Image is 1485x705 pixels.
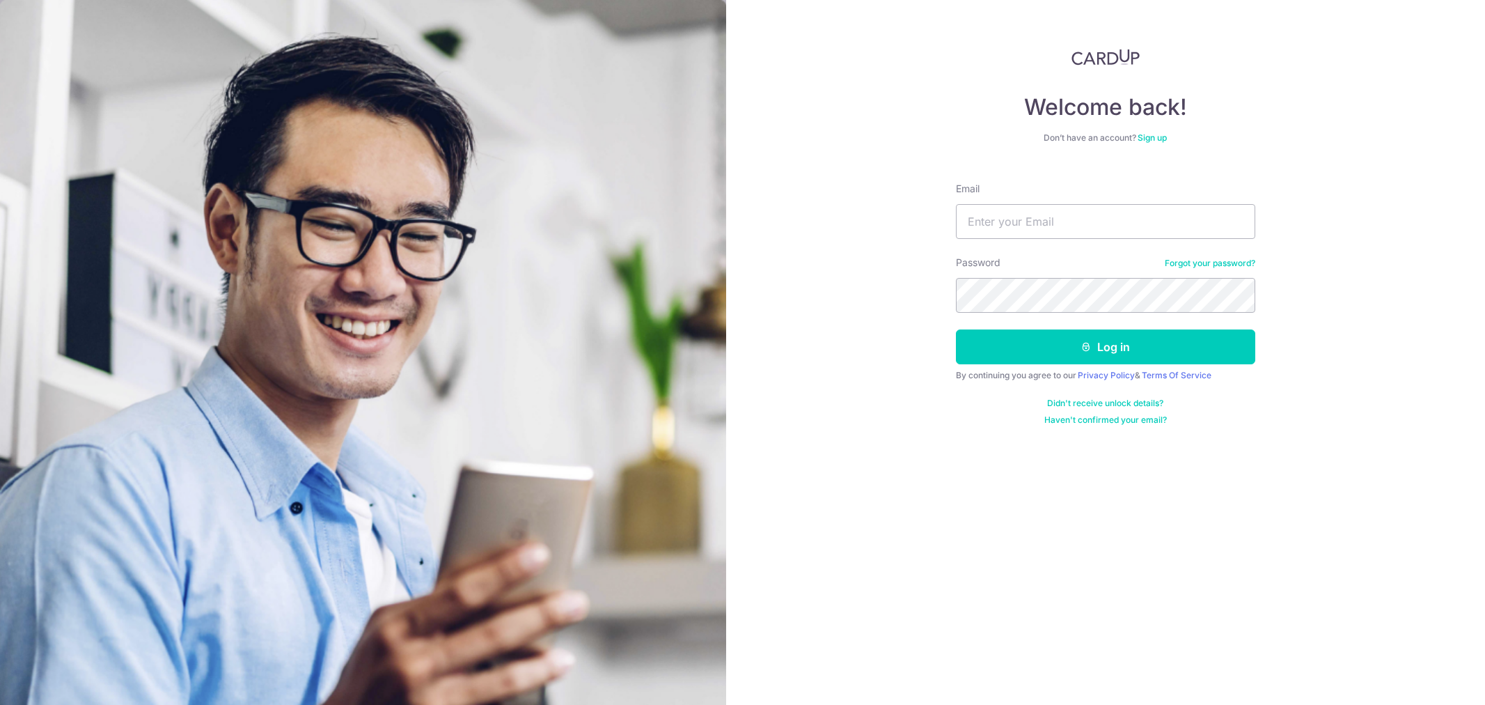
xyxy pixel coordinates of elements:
[1142,370,1211,380] a: Terms Of Service
[956,370,1255,381] div: By continuing you agree to our &
[1078,370,1135,380] a: Privacy Policy
[1047,398,1163,409] a: Didn't receive unlock details?
[1165,258,1255,269] a: Forgot your password?
[1044,415,1167,426] a: Haven't confirmed your email?
[956,330,1255,364] button: Log in
[956,132,1255,144] div: Don’t have an account?
[1138,132,1167,143] a: Sign up
[956,93,1255,121] h4: Welcome back!
[956,204,1255,239] input: Enter your Email
[956,182,980,196] label: Email
[1071,49,1140,65] img: CardUp Logo
[956,256,1000,270] label: Password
